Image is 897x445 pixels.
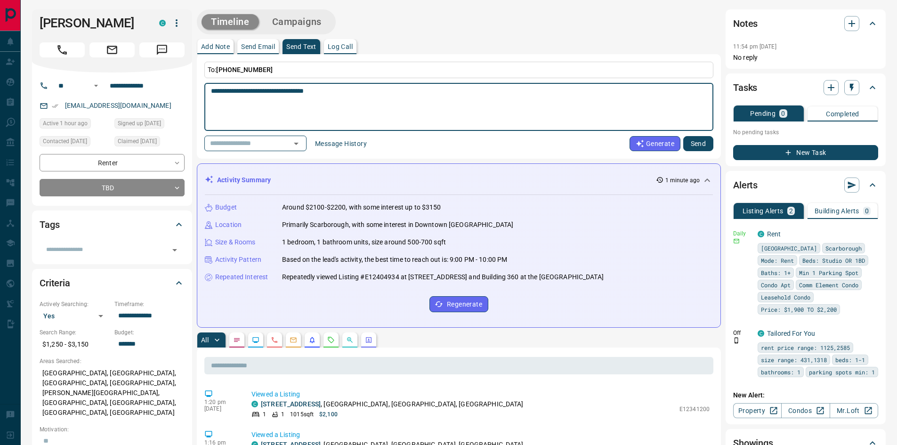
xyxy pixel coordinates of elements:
p: Listing Alerts [743,208,784,214]
svg: Requests [327,336,335,344]
p: No reply [733,53,878,63]
span: beds: 1-1 [835,355,865,364]
h2: Alerts [733,178,758,193]
p: Activity Summary [217,175,271,185]
p: No pending tasks [733,125,878,139]
span: Mode: Rent [761,256,794,265]
div: Mon Sep 15 2025 [40,136,110,149]
span: size range: 431,1318 [761,355,827,364]
h2: Tasks [733,80,757,95]
div: Tue Sep 16 2025 [40,118,110,131]
p: Actively Searching: [40,300,110,308]
div: condos.ca [758,231,764,237]
p: Based on the lead's activity, the best time to reach out is: 9:00 PM - 10:00 PM [282,255,507,265]
p: Off [733,329,752,337]
p: Primarily Scarborough, with some interest in Downtown [GEOGRAPHIC_DATA] [282,220,513,230]
svg: Push Notification Only [733,337,740,344]
p: 1 minute ago [665,176,700,185]
span: Leasehold Condo [761,292,810,302]
span: Condo Apt [761,280,791,290]
p: Viewed a Listing [251,389,710,399]
p: 0 [865,208,869,214]
div: Activity Summary1 minute ago [205,171,713,189]
span: Email [89,42,135,57]
a: [EMAIL_ADDRESS][DOMAIN_NAME] [65,102,171,109]
button: Open [168,243,181,257]
a: Rent [767,230,781,238]
button: Message History [309,136,372,151]
button: Open [90,80,102,91]
span: [PHONE_NUMBER] [216,66,273,73]
p: 1:20 pm [204,399,237,405]
span: Baths: 1+ [761,268,791,277]
p: Repeatedly viewed Listing #E12404934 at [STREET_ADDRESS] and Building 360 at the [GEOGRAPHIC_DATA] [282,272,604,282]
p: , [GEOGRAPHIC_DATA], [GEOGRAPHIC_DATA], [GEOGRAPHIC_DATA] [261,399,524,409]
p: Building Alerts [815,208,859,214]
button: Send [683,136,713,151]
a: Mr.Loft [830,403,878,418]
svg: Calls [271,336,278,344]
p: Around $2100-$2200, with some interest up to $3150 [282,202,441,212]
p: [DATE] [204,405,237,412]
p: $2,100 [319,410,338,419]
div: condos.ca [758,330,764,337]
svg: Emails [290,336,297,344]
span: Beds: Studio OR 1BD [802,256,865,265]
p: 0 [781,110,785,117]
button: Regenerate [429,296,488,312]
span: parking spots min: 1 [809,367,875,377]
div: Mon Aug 25 2025 [114,118,185,131]
a: Property [733,403,782,418]
div: Mon Aug 25 2025 [114,136,185,149]
h2: Tags [40,217,59,232]
p: Budget [215,202,237,212]
button: Timeline [202,14,259,30]
p: Timeframe: [114,300,185,308]
p: Activity Pattern [215,255,261,265]
p: 11:54 pm [DATE] [733,43,776,50]
p: New Alert: [733,390,878,400]
span: [GEOGRAPHIC_DATA] [761,243,817,253]
a: Tailored For You [767,330,815,337]
span: Claimed [DATE] [118,137,157,146]
p: Completed [826,111,859,117]
span: rent price range: 1125,2585 [761,343,850,352]
p: Daily [733,229,752,238]
div: condos.ca [251,401,258,407]
p: Add Note [201,43,230,50]
p: 1 bedroom, 1 bathroom units, size around 500-700 sqft [282,237,446,247]
svg: Email Verified [52,103,58,109]
div: condos.ca [159,20,166,26]
p: 1 [281,410,284,419]
p: Search Range: [40,328,110,337]
a: Condos [781,403,830,418]
div: TBD [40,179,185,196]
h1: [PERSON_NAME] [40,16,145,31]
svg: Listing Alerts [308,336,316,344]
p: E12341200 [679,405,710,413]
svg: Email [733,238,740,244]
span: Signed up [DATE] [118,119,161,128]
p: Location [215,220,242,230]
p: Pending [750,110,776,117]
p: Repeated Interest [215,272,268,282]
p: 1015 sqft [290,410,314,419]
button: New Task [733,145,878,160]
div: Tasks [733,76,878,99]
h2: Criteria [40,275,70,291]
span: Message [139,42,185,57]
span: Scarborough [825,243,862,253]
span: Active 1 hour ago [43,119,88,128]
div: Tags [40,213,185,236]
p: $1,250 - $3,150 [40,337,110,352]
p: 1 [263,410,266,419]
p: Motivation: [40,425,185,434]
button: Generate [630,136,680,151]
span: bathrooms: 1 [761,367,800,377]
svg: Opportunities [346,336,354,344]
p: Log Call [328,43,353,50]
p: Areas Searched: [40,357,185,365]
p: 2 [789,208,793,214]
button: Open [290,137,303,150]
button: Campaigns [263,14,331,30]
